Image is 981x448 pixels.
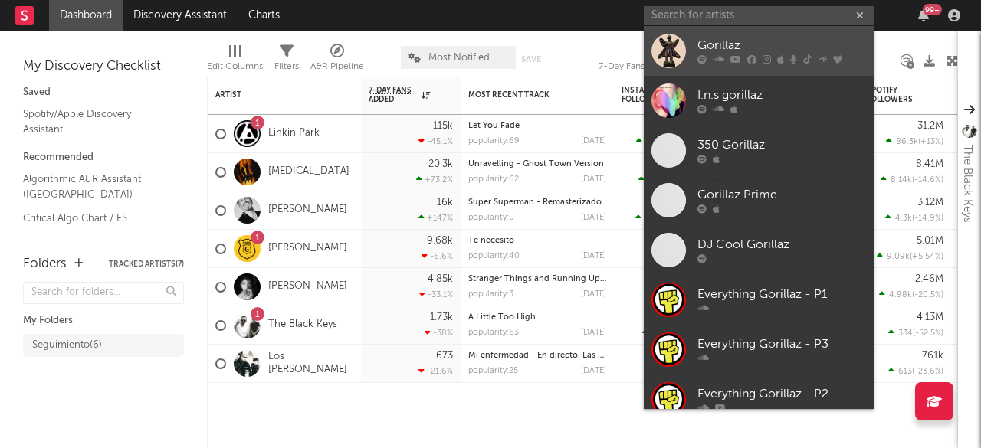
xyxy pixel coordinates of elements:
div: 4.85k [428,274,453,284]
a: Everything Gorillaz - P2 [644,374,874,424]
div: [DATE] [581,175,606,184]
div: Artist [215,90,330,100]
a: I.n.s gorillaz [644,76,874,126]
div: 9.68k [427,236,453,246]
div: A&R Pipeline [310,38,364,83]
button: Save [521,55,541,64]
div: Te necesito [468,237,606,245]
div: popularity: 25 [468,367,518,375]
button: Tracked Artists(7) [109,260,184,268]
div: [DATE] [581,290,606,299]
a: Gorillaz [644,26,874,76]
a: Everything Gorillaz - P3 [644,325,874,374]
div: ( ) [635,213,698,223]
div: ( ) [636,136,698,146]
span: 86.3k [896,138,918,146]
div: 761k [922,351,943,361]
button: 99+ [918,9,929,21]
div: 350 Gorillaz [697,136,866,155]
div: Spotify Followers [867,86,920,104]
div: Edit Columns [207,57,263,76]
a: Super Superman - Remasterizado [468,198,602,207]
div: A Little Too High [468,313,606,322]
div: ( ) [885,213,943,223]
div: Everything Gorillaz - P1 [697,286,866,304]
div: popularity: 63 [468,329,519,337]
span: 4.98k [889,291,912,299]
div: [DATE] [581,329,606,337]
div: Unravelling - Ghost Town Version [468,160,606,168]
div: Everything Gorillaz - P3 [697,335,866,354]
div: DJ Cool Gorillaz [697,236,866,254]
span: 613 [898,368,912,376]
a: Los [PERSON_NAME] [268,351,353,377]
a: [PERSON_NAME] [268,204,347,217]
div: 7-Day Fans Added (7-Day Fans Added) [599,57,714,76]
div: 4.13M [917,312,943,322]
span: 4.3k [895,214,912,223]
input: Search for folders... [23,282,184,304]
div: 31.2M [917,121,943,131]
div: The Black Keys [958,145,976,223]
div: Instagram Followers [622,86,675,104]
div: 1.73k [430,312,453,322]
div: -6.6 % [422,251,453,261]
div: My Discovery Checklist [23,57,184,76]
span: +5.54 % [912,253,941,261]
div: +73.2 % [416,175,453,185]
span: -52.5 % [915,329,941,338]
div: 673 [436,351,453,361]
a: Algorithmic A&R Assistant ([GEOGRAPHIC_DATA]) [23,171,169,202]
div: [DATE] [581,252,606,260]
div: popularity: 62 [468,175,519,184]
div: 115k [433,121,453,131]
span: -20.5 % [914,291,941,299]
div: I.n.s gorillaz [697,87,866,105]
div: Most Recent Track [468,90,583,100]
div: Let You Fade [468,122,606,130]
div: Gorillaz [697,37,866,55]
span: 334 [898,329,913,338]
span: 8.14k [891,176,912,185]
div: 99 + [923,4,942,15]
div: ( ) [877,251,943,261]
div: Filters [274,38,299,83]
input: Search for artists [644,6,874,25]
div: -45.1 % [418,136,453,146]
div: 3.12M [917,198,943,208]
div: Super Superman - Remasterizado [468,198,606,207]
div: popularity: 0 [468,214,514,222]
div: ( ) [642,328,698,338]
div: -33.1 % [419,289,453,299]
div: Mi enfermedad - En directo, Las Ventas 7 septiembre 1993 [468,352,606,360]
div: ( ) [888,366,943,376]
a: A Little Too High [468,313,536,322]
a: [PERSON_NAME] [268,280,347,293]
div: A&R Pipeline [310,57,364,76]
div: Stranger Things and Running Up That Hill (from “Stranger Things”) [468,275,606,283]
div: -38 % [425,328,453,338]
a: [MEDICAL_DATA] [268,165,349,178]
div: ( ) [638,175,698,185]
a: Linkin Park [268,127,320,140]
div: 16k [437,198,453,208]
span: -23.6 % [914,368,941,376]
span: 9.09k [887,253,910,261]
div: ( ) [886,136,943,146]
div: 7-Day Fans Added (7-Day Fans Added) [599,38,714,83]
div: [DATE] [581,137,606,146]
span: 7-Day Fans Added [369,86,418,104]
div: ( ) [879,289,943,299]
div: [DATE] [581,214,606,222]
a: Mi enfermedad - En directo, Las Ventas 7 septiembre 1993 [468,352,700,360]
div: 5.01M [917,236,943,246]
div: popularity: 40 [468,252,520,260]
span: +13 % [920,138,941,146]
div: Recommended [23,149,184,167]
div: Filters [274,57,299,76]
a: Stranger Things and Running Up That Hill (from “Stranger Things”) [468,275,734,283]
div: popularity: 3 [468,290,513,299]
a: Unravelling - Ghost Town Version [468,160,604,168]
div: popularity: 69 [468,137,520,146]
a: Gorillaz Prime [644,175,874,225]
